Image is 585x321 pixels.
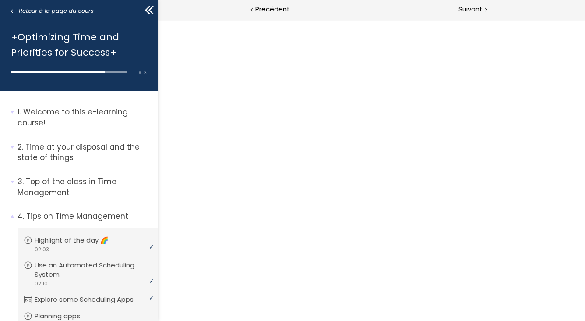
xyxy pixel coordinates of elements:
p: Use an Automated Scheduling System [35,260,150,280]
p: Time at your disposal and the state of things [18,142,152,163]
span: Suivant [458,4,483,15]
span: 81 % [138,69,147,76]
span: 1. [18,107,21,118]
span: 2. [18,142,23,153]
p: Tips on Time Management [18,211,152,222]
span: Retour à la page du cours [19,6,94,16]
p: Top of the class in Time Management [18,176,152,198]
p: Explore some Scheduling Apps [35,295,147,304]
a: Retour à la page du cours [11,6,94,16]
span: 02:03 [34,246,49,253]
p: Welcome to this e-learning course! [18,107,152,128]
iframe: chat widget [4,302,94,321]
h1: +Optimizing Time and Priorities for Success+ [11,29,143,60]
span: 02:10 [34,280,48,288]
p: Highlight of the day 🌈 [35,235,122,245]
span: 4. [18,211,24,222]
span: Précédent [255,4,290,15]
span: 3. [18,176,24,187]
